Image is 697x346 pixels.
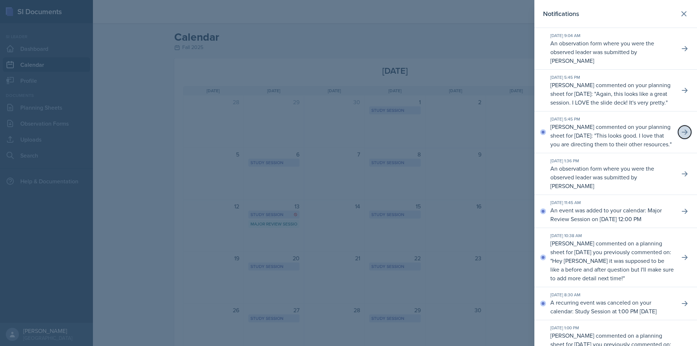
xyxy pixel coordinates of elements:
[550,122,674,148] p: [PERSON_NAME] commented on your planning sheet for [DATE]: " "
[550,116,674,122] div: [DATE] 5:45 PM
[550,257,674,282] p: Hey [PERSON_NAME] it was supposed to be like a before and after question but I'll make sure to ad...
[550,292,674,298] div: [DATE] 8:30 AM
[550,325,674,331] div: [DATE] 1:00 PM
[550,39,674,65] p: An observation form where you were the observed leader was submitted by [PERSON_NAME]
[550,164,674,190] p: An observation form where you were the observed leader was submitted by [PERSON_NAME]
[543,9,579,19] h2: Notifications
[550,232,674,239] div: [DATE] 10:38 AM
[550,199,674,206] div: [DATE] 11:45 AM
[550,32,674,39] div: [DATE] 9:04 AM
[550,131,670,148] p: This looks good. I love that you are directing them to their other resources.
[550,81,674,107] p: [PERSON_NAME] commented on your planning sheet for [DATE]: " "
[550,158,674,164] div: [DATE] 1:36 PM
[550,239,674,282] p: [PERSON_NAME] commented on a planning sheet for [DATE] you previously commented on: " "
[550,90,667,106] p: Again, this looks like a great session. I LOVE the slide deck! It's very pretty.
[550,298,674,316] p: A recurring event was canceled on your calendar: Study Session at 1:00 PM [DATE]
[550,74,674,81] div: [DATE] 5:45 PM
[550,206,674,223] p: An event was added to your calendar: Major Review Session on [DATE] 12:00 PM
